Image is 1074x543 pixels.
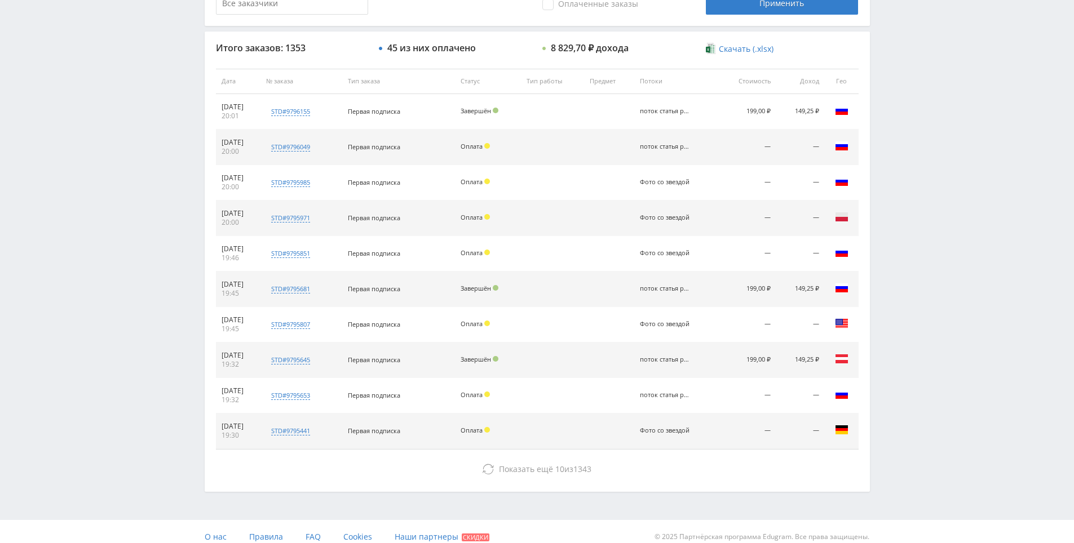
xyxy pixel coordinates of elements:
td: — [776,236,824,271]
span: Оплата [461,248,483,257]
div: std#9795653 [271,391,310,400]
th: Статус [455,69,521,94]
span: Первая подписка [348,355,400,364]
span: Первая подписка [348,284,400,293]
td: — [718,201,777,236]
div: std#9795681 [271,284,310,293]
span: 10 [555,464,564,474]
div: [DATE] [222,386,255,395]
div: Фото со звездой [640,250,691,257]
th: № заказа [260,69,342,94]
span: Оплата [461,319,483,328]
span: FAQ [306,531,321,542]
div: 20:00 [222,147,255,156]
div: 19:32 [222,395,255,404]
th: Потоки [634,69,718,94]
td: — [776,201,824,236]
div: [DATE] [222,351,255,360]
span: Первая подписка [348,426,400,435]
span: Подтвержден [493,108,498,113]
td: — [718,165,777,201]
span: Наши партнеры [395,531,458,542]
div: Фото со звездой [640,321,691,328]
div: std#9795645 [271,355,310,364]
td: — [776,378,824,413]
span: Оплата [461,177,483,186]
div: std#9795807 [271,320,310,329]
span: Оплата [461,213,483,221]
div: Фото со звездой [640,214,691,221]
span: Подтвержден [493,356,498,362]
div: 20:00 [222,218,255,227]
span: Первая подписка [348,107,400,115]
button: Показать ещё 10из1343 [216,458,859,480]
th: Доход [776,69,824,94]
span: Подтвержден [493,285,498,291]
div: [DATE] [222,422,255,431]
td: 199,00 ₽ [718,94,777,130]
span: Холд [484,321,490,326]
div: std#9796155 [271,107,310,116]
div: 19:45 [222,324,255,333]
img: rus.png [835,388,848,401]
div: [DATE] [222,173,255,183]
td: 149,25 ₽ [776,271,824,307]
td: 149,25 ₽ [776,342,824,378]
div: поток статья рерайт [640,143,691,150]
span: Показать ещё [499,464,553,474]
th: Дата [216,69,261,94]
img: aut.png [835,352,848,366]
td: — [776,307,824,342]
div: поток статья рерайт [640,356,691,363]
div: [DATE] [222,315,255,324]
span: Холд [484,143,490,149]
img: rus.png [835,175,848,188]
span: Первая подписка [348,178,400,186]
span: Первая подписка [348,320,400,328]
td: — [718,236,777,271]
img: rus.png [835,281,848,295]
span: Первая подписка [348,391,400,399]
span: Первая подписка [348,249,400,257]
div: поток статья рерайт [640,391,691,399]
span: Завершён [461,106,491,115]
td: — [776,130,824,165]
span: Холд [484,250,490,255]
a: Скачать (.xlsx) [706,43,774,55]
img: usa.png [835,317,848,330]
span: 1343 [573,464,591,474]
td: — [718,130,777,165]
div: [DATE] [222,209,255,218]
td: — [718,307,777,342]
div: 20:01 [222,112,255,121]
img: rus.png [835,246,848,259]
div: std#9795985 [271,178,310,187]
div: std#9795441 [271,426,310,435]
td: 149,25 ₽ [776,94,824,130]
img: rus.png [835,104,848,117]
div: 20:00 [222,183,255,192]
td: 199,00 ₽ [718,271,777,307]
div: 8 829,70 ₽ дохода [551,43,629,53]
span: Оплата [461,390,483,399]
div: Итого заказов: 1353 [216,43,368,53]
td: 199,00 ₽ [718,342,777,378]
span: Оплата [461,426,483,434]
span: Холд [484,427,490,433]
span: Правила [249,531,283,542]
span: Скачать (.xlsx) [719,44,774,54]
div: 45 из них оплачено [387,43,476,53]
th: Стоимость [718,69,777,94]
th: Тип работы [521,69,584,94]
span: Первая подписка [348,213,400,222]
div: 19:45 [222,289,255,298]
th: Предмет [584,69,634,94]
span: Завершён [461,355,491,363]
span: Первая подписка [348,143,400,151]
td: — [776,165,824,201]
td: — [718,413,777,449]
div: поток статья рерайт [640,108,691,115]
div: 19:46 [222,253,255,262]
div: [DATE] [222,103,255,112]
div: std#9796049 [271,143,310,152]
